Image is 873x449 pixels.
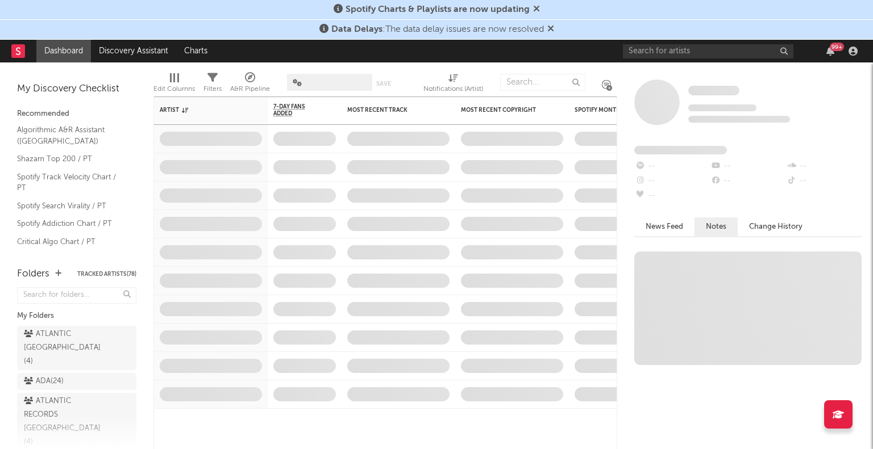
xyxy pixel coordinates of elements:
[17,124,125,147] a: Algorithmic A&R Assistant ([GEOGRAPHIC_DATA])
[24,375,64,388] div: ADA ( 24 )
[710,174,785,188] div: --
[24,328,104,368] div: ATLANTIC [GEOGRAPHIC_DATA] ( 4 )
[695,217,738,236] button: Notes
[77,271,136,277] button: Tracked Artists(78)
[17,82,136,96] div: My Discovery Checklist
[423,82,483,96] div: Notifications (Artist)
[688,86,739,95] span: Some Artist
[376,81,391,87] button: Save
[688,85,739,96] a: Some Artist
[634,146,727,154] span: Fans Added by Platform
[17,200,125,212] a: Spotify Search Virality / PT
[17,107,136,121] div: Recommended
[160,107,245,114] div: Artist
[17,236,125,248] a: Critical Algo Chart / PT
[176,40,215,62] a: Charts
[17,326,136,370] a: ATLANTIC [GEOGRAPHIC_DATA](4)
[710,159,785,174] div: --
[153,82,195,96] div: Edit Columns
[17,153,125,165] a: Shazam Top 200 / PT
[634,159,710,174] div: --
[830,43,844,51] div: 99 +
[575,107,660,114] div: Spotify Monthly Listeners
[623,44,793,58] input: Search for artists
[273,103,319,117] span: 7-Day Fans Added
[533,5,540,14] span: Dismiss
[331,25,383,34] span: Data Delays
[634,217,695,236] button: News Feed
[346,5,530,14] span: Spotify Charts & Playlists are now updating
[688,104,756,111] span: Tracking Since: [DATE]
[826,47,834,56] button: 99+
[17,267,49,281] div: Folders
[203,82,222,96] div: Filters
[17,287,136,304] input: Search for folders...
[786,159,862,174] div: --
[230,68,270,101] div: A&R Pipeline
[634,174,710,188] div: --
[17,171,125,194] a: Spotify Track Velocity Chart / PT
[634,188,710,203] div: --
[786,174,862,188] div: --
[153,68,195,101] div: Edit Columns
[203,68,222,101] div: Filters
[230,82,270,96] div: A&R Pipeline
[688,116,790,123] span: 0 fans last week
[347,107,433,114] div: Most Recent Track
[17,217,125,230] a: Spotify Addiction Chart / PT
[461,107,546,114] div: Most Recent Copyright
[547,25,554,34] span: Dismiss
[331,25,544,34] span: : The data delay issues are now resolved
[24,395,104,449] div: ATLANTIC RECORDS [GEOGRAPHIC_DATA] ( 4 )
[36,40,91,62] a: Dashboard
[91,40,176,62] a: Discovery Assistant
[500,74,585,91] input: Search...
[423,68,483,101] div: Notifications (Artist)
[738,217,814,236] button: Change History
[17,309,136,323] div: My Folders
[17,373,136,390] a: ADA(24)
